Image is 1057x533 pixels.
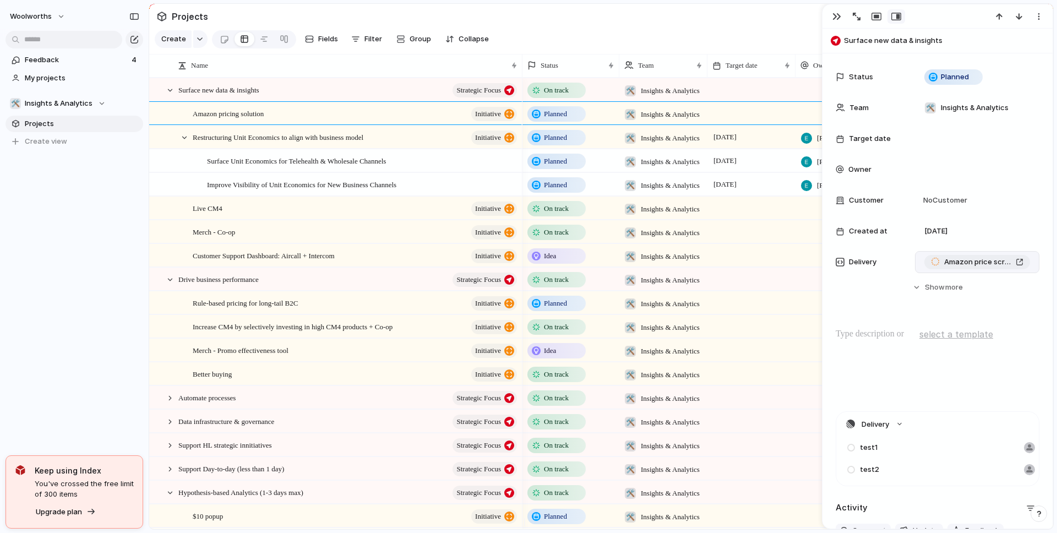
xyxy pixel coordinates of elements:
span: Idea [544,345,556,356]
div: 🛠️ [625,440,636,452]
span: Target date [849,133,891,144]
span: On track [544,416,569,427]
span: initiative [475,319,501,335]
button: initiative [471,344,517,358]
button: Strategic Focus [453,438,517,453]
button: Strategic Focus [453,462,517,476]
span: [DATE] [924,226,947,237]
span: [DATE] [711,178,739,191]
button: initiative [471,296,517,311]
span: initiative [475,225,501,240]
button: initiative [471,320,517,334]
span: Support HL strategic innitiatives [178,438,272,451]
button: initiative [471,130,517,145]
span: Target date [726,60,758,71]
span: Planned [941,72,969,83]
span: On track [544,203,569,214]
a: Feedback4 [6,52,143,68]
span: Insights & Analytics [641,346,700,357]
span: Insights & Analytics [641,251,700,262]
span: Upgrade plan [36,507,82,518]
span: [PERSON_NAME] [817,133,874,144]
span: On track [544,274,569,285]
span: Planned [544,132,567,143]
div: 🛠️ [625,275,636,286]
span: Drive business performance [178,273,259,285]
div: 🛠️ [625,156,636,167]
span: initiative [475,343,501,358]
button: Filter [347,30,386,48]
span: Insights & Analytics [641,322,700,333]
span: Insights & Analytics [641,85,700,96]
span: Insights & Analytics [25,98,92,109]
a: Amazon price scraper [924,255,1030,269]
span: Strategic Focus [456,272,501,287]
span: Insights & Analytics [641,512,700,523]
span: Surface new data & insights [844,35,1048,46]
span: Idea [544,251,556,262]
button: Create view [6,133,143,150]
div: 🛠️ [625,488,636,499]
button: Strategic Focus [453,486,517,500]
button: Create [155,30,192,48]
div: 🛠️ [625,180,636,191]
span: Fields [318,34,338,45]
span: Insights & Analytics [641,417,700,428]
span: initiative [475,106,501,122]
span: Planned [544,298,567,309]
span: Insights & Analytics [641,369,700,380]
button: Fields [301,30,342,48]
span: Name [191,60,208,71]
button: Showmore [836,278,1039,297]
span: [PERSON_NAME] [817,180,874,191]
div: 🛠️ [10,98,21,109]
span: Status [849,72,873,83]
span: Planned [544,180,567,191]
span: 4 [132,55,139,66]
span: initiative [475,367,501,382]
span: Strategic Focus [456,414,501,429]
span: Amazon price scraper [944,257,1011,268]
span: more [945,282,963,293]
span: Insights & Analytics [641,156,700,167]
button: Strategic Focus [453,391,517,405]
span: Delivery [849,257,876,268]
button: initiative [471,249,517,263]
div: 🛠️ [625,369,636,380]
div: 🛠️ [625,251,636,262]
button: Collapse [441,30,493,48]
button: Strategic Focus [453,415,517,429]
span: No Customer [920,195,967,206]
span: test2 [860,464,879,475]
div: 🛠️ [625,393,636,404]
span: Create [161,34,186,45]
span: Insights & Analytics [641,393,700,404]
span: On track [544,440,569,451]
div: 🛠️ [625,109,636,120]
span: You've crossed the free limit of 300 items [35,478,134,500]
div: Delivery [836,437,1039,486]
span: Strategic Focus [456,461,501,477]
span: Show [925,282,945,293]
span: Live CM4 [193,202,222,214]
span: Feedback [25,55,128,66]
div: 🛠️ [625,322,636,333]
span: Insights & Analytics [641,488,700,499]
a: test2 [840,459,1035,481]
button: initiative [471,202,517,216]
span: Insights & Analytics [941,102,1009,113]
span: Create view [25,136,67,147]
span: Insights & Analytics [641,204,700,215]
div: 🛠️ [625,85,636,96]
span: Improve Visibility of Unit Economics for New Business Channels [207,178,396,191]
span: On track [544,322,569,333]
button: Strategic Focus [453,273,517,287]
button: Strategic Focus [453,83,517,97]
span: Insights & Analytics [641,298,700,309]
div: 🛠️ [925,102,936,113]
span: Surface Unit Economics for Telehealth & Wholesale Channels [207,154,386,167]
span: [PERSON_NAME] [817,156,874,167]
span: Strategic Focus [456,485,501,501]
span: Planned [544,511,567,522]
span: Amazon pricing solution [193,107,264,119]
